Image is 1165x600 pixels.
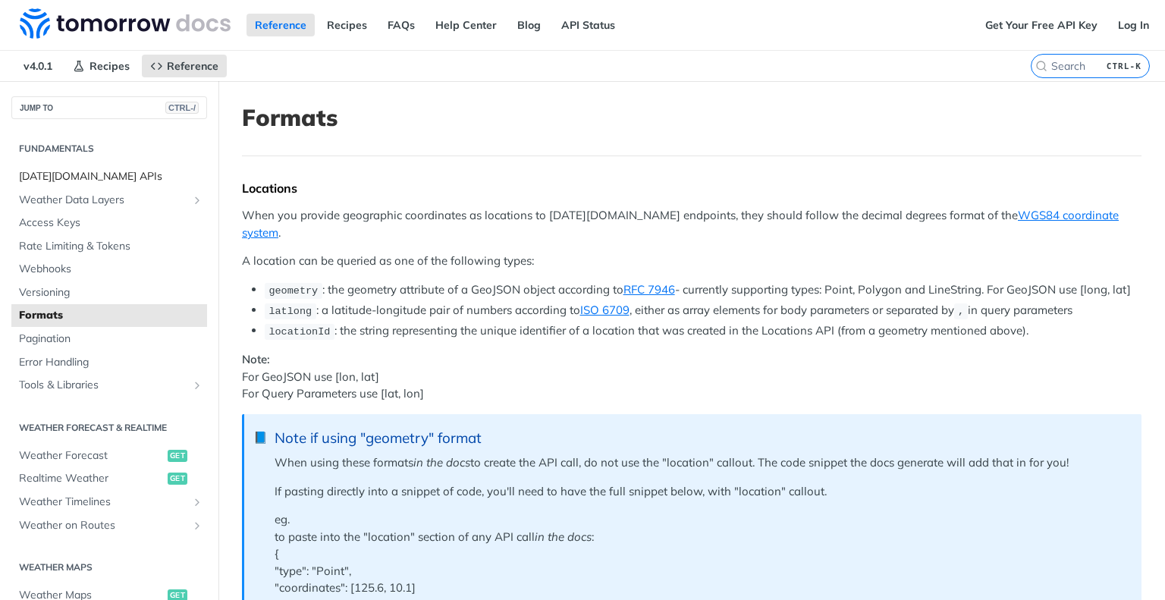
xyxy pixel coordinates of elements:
button: Show subpages for Weather Data Layers [191,194,203,206]
span: Realtime Weather [19,471,164,486]
span: get [168,473,187,485]
span: get [168,450,187,462]
p: A location can be queried as one of the following types: [242,253,1141,270]
p: When using these formats to create the API call, do not use the "location" callout. The code snip... [275,454,1126,472]
a: Weather Data LayersShow subpages for Weather Data Layers [11,189,207,212]
h1: Formats [242,104,1141,131]
span: Rate Limiting & Tokens [19,239,203,254]
a: Recipes [64,55,138,77]
span: Pagination [19,331,203,347]
a: Log In [1110,14,1157,36]
span: locationId [268,326,330,338]
em: in the docs [535,529,592,544]
a: Get Your Free API Key [977,14,1106,36]
span: geometry [268,285,318,297]
a: Realtime Weatherget [11,467,207,490]
span: Weather Forecast [19,448,164,463]
a: WGS84 coordinate system [242,208,1119,240]
a: Pagination [11,328,207,350]
a: Formats [11,304,207,327]
button: Show subpages for Tools & Libraries [191,379,203,391]
span: Webhooks [19,262,203,277]
h2: Fundamentals [11,142,207,155]
a: Recipes [319,14,375,36]
span: Versioning [19,285,203,300]
li: : the string representing the unique identifier of a location that was created in the Locations A... [265,322,1141,340]
p: If pasting directly into a snippet of code, you'll need to have the full snippet below, with "loc... [275,483,1126,501]
a: Weather Forecastget [11,445,207,467]
em: in the docs [413,455,470,470]
p: For GeoJSON use [lon, lat] For Query Parameters use [lat, lon] [242,351,1141,403]
a: FAQs [379,14,423,36]
span: [DATE][DOMAIN_NAME] APIs [19,169,203,184]
span: Weather on Routes [19,518,187,533]
li: : a latitude-longitude pair of numbers according to , either as array elements for body parameter... [265,302,1141,319]
span: CTRL-/ [165,102,199,114]
span: 📘 [253,429,268,447]
div: Locations [242,181,1141,196]
a: Reference [247,14,315,36]
span: , [958,306,964,317]
kbd: CTRL-K [1103,58,1145,74]
a: Reference [142,55,227,77]
a: Error Handling [11,351,207,374]
p: When you provide geographic coordinates as locations to [DATE][DOMAIN_NAME] endpoints, they shoul... [242,207,1141,241]
li: : the geometry attribute of a GeoJSON object according to - currently supporting types: Point, Po... [265,281,1141,299]
strong: Note: [242,352,270,366]
span: Reference [167,59,218,73]
a: Access Keys [11,212,207,234]
span: latlong [268,306,312,317]
span: Error Handling [19,355,203,370]
span: Recipes [89,59,130,73]
a: RFC 7946 [623,282,675,297]
svg: Search [1035,60,1047,72]
span: v4.0.1 [15,55,61,77]
a: ISO 6709 [580,303,630,317]
a: [DATE][DOMAIN_NAME] APIs [11,165,207,188]
div: Note if using "geometry" format [275,429,1126,447]
img: Tomorrow.io Weather API Docs [20,8,231,39]
a: Help Center [427,14,505,36]
span: Access Keys [19,215,203,231]
h2: Weather Maps [11,561,207,574]
a: Weather on RoutesShow subpages for Weather on Routes [11,514,207,537]
span: Weather Data Layers [19,193,187,208]
a: Blog [509,14,549,36]
button: Show subpages for Weather on Routes [191,520,203,532]
button: JUMP TOCTRL-/ [11,96,207,119]
a: Webhooks [11,258,207,281]
a: API Status [553,14,623,36]
button: Show subpages for Weather Timelines [191,496,203,508]
a: Weather TimelinesShow subpages for Weather Timelines [11,491,207,514]
a: Tools & LibrariesShow subpages for Tools & Libraries [11,374,207,397]
h2: Weather Forecast & realtime [11,421,207,435]
a: Versioning [11,281,207,304]
span: Weather Timelines [19,495,187,510]
span: Tools & Libraries [19,378,187,393]
a: Rate Limiting & Tokens [11,235,207,258]
span: Formats [19,308,203,323]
